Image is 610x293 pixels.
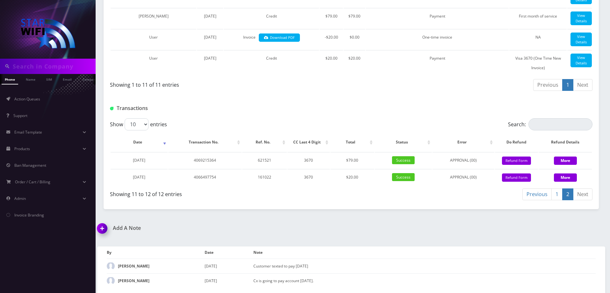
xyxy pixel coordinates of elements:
td: $79.00 [344,8,365,28]
span: Email Template [14,129,42,135]
th: By [107,246,205,259]
td: $20.00 [320,50,343,76]
th: Error: activate to sort column ascending [432,133,494,151]
img: Transactions [110,107,113,110]
span: Invoice Branding [14,212,44,218]
span: Support [13,113,27,118]
button: Refund Form [502,157,531,165]
td: $79.00 [330,152,374,168]
td: [DATE] [205,273,253,288]
span: Order / Cart / Billing [15,179,50,185]
th: Date [205,246,253,259]
a: Phone [2,74,18,84]
button: Refund Form [502,173,531,182]
th: Transaction No.: activate to sort column ascending [168,133,242,151]
span: Admin [14,196,26,201]
a: Email [60,74,75,84]
span: [DATE] [204,55,216,61]
span: [DATE] [133,157,145,163]
label: Search: [508,118,592,130]
button: More [554,173,577,182]
select: Showentries [125,118,149,130]
td: 621521 [242,152,287,168]
td: APPROVAL (00) [432,169,494,185]
td: One-time invoice [366,29,509,49]
td: $20.00 [330,169,374,185]
th: CC Last 4 Digit: activate to sort column ascending [287,133,330,151]
td: Visa 3670 (One Time New Invoice) [509,50,567,76]
span: Products [14,146,30,151]
td: Payment [366,8,509,28]
td: Credit [224,8,319,28]
th: Ref. No.: activate to sort column ascending [242,133,287,151]
a: SIM [43,74,55,84]
span: Success [392,156,415,164]
a: Next [573,79,592,91]
span: Ban Management [14,163,46,168]
th: Total: activate to sort column ascending [330,133,374,151]
strong: [PERSON_NAME] [118,278,149,283]
span: Action Queues [14,96,40,102]
td: $20.00 [344,50,365,76]
th: Date: activate to sort column ascending [111,133,168,151]
a: 1 [562,79,573,91]
td: Cx is going to pay account [DATE]. [253,273,596,288]
th: Refund Details [539,133,592,151]
button: More [554,157,577,165]
img: StarWiFi [19,17,76,49]
th: Note [253,246,596,259]
a: 2 [562,188,573,200]
td: 3670 [287,152,330,168]
a: Previous [533,79,563,91]
label: Show entries [110,118,167,130]
td: Credit [224,50,319,76]
a: 1 [551,188,563,200]
a: Company [79,74,101,84]
td: APPROVAL (00) [432,152,494,168]
td: 4069215364 [168,152,242,168]
th: Do Refund [495,133,538,151]
div: Showing 1 to 11 of 11 entries [110,78,346,89]
td: [PERSON_NAME] [111,8,196,28]
td: -$20.00 [320,29,343,49]
a: Name [23,74,39,84]
td: Invoice [224,29,319,49]
span: Success [392,173,415,181]
a: View Details [570,11,592,25]
a: Previous [522,188,552,200]
a: Next [573,188,592,200]
td: Customer texted to pay [DATE] [253,259,596,273]
td: User [111,50,196,76]
td: Payment [366,50,509,76]
h1: Transactions [110,105,265,111]
a: Download PDF [259,33,300,42]
td: $79.00 [320,8,343,28]
th: Status: activate to sort column ascending [375,133,432,151]
span: [DATE] [204,13,216,19]
td: 3670 [287,169,330,185]
td: First month of service [509,8,567,28]
span: [DATE] [133,174,145,180]
a: View Details [570,33,592,46]
td: NA [509,29,567,49]
td: 4066497754 [168,169,242,185]
td: $0.00 [344,29,365,49]
td: 161022 [242,169,287,185]
input: Search in Company [13,60,94,72]
a: View Details [570,54,592,67]
div: Showing 11 to 12 of 12 entries [110,188,346,198]
strong: [PERSON_NAME] [118,263,149,269]
span: [DATE] [204,34,216,40]
td: [DATE] [205,259,253,273]
input: Search: [528,118,592,130]
a: Add A Note [97,225,346,231]
td: User [111,29,196,49]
